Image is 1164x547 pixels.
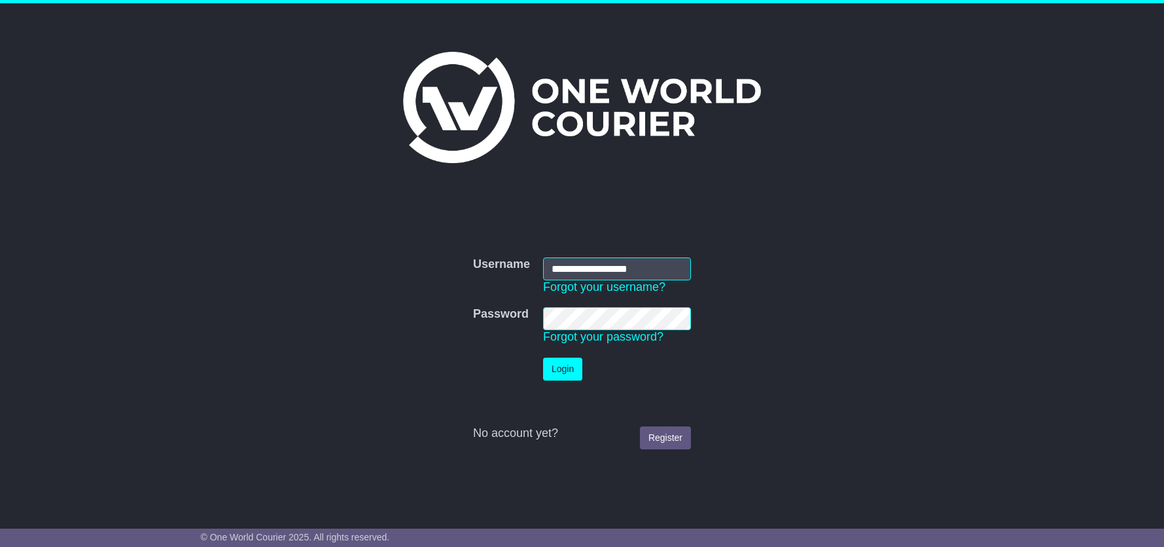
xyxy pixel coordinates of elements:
[543,358,582,381] button: Login
[201,532,390,542] span: © One World Courier 2025. All rights reserved.
[543,330,663,343] a: Forgot your password?
[473,307,529,322] label: Password
[403,52,760,163] img: One World
[543,280,665,293] a: Forgot your username?
[473,257,530,272] label: Username
[473,426,691,441] div: No account yet?
[640,426,691,449] a: Register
